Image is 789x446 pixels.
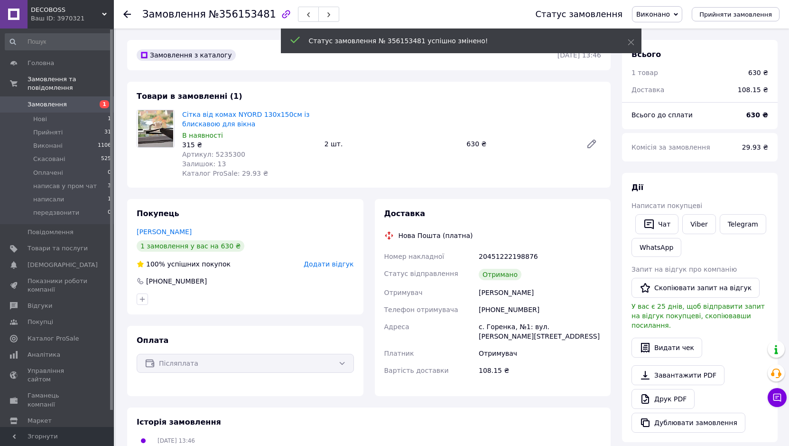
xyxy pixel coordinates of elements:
[182,160,226,168] span: Залишок: 13
[137,336,168,345] span: Оплата
[31,14,114,23] div: Ваш ID: 3970321
[182,111,309,128] a: Сітка від комах NYORD 130x150см із блискавою для вікна
[535,9,622,19] div: Статус замовлення
[28,318,53,326] span: Покупці
[631,50,661,59] span: Всього
[138,110,174,147] img: Сітка від комах NYORD 130x150см із блискавою для вікна
[33,115,47,123] span: Нові
[101,155,111,163] span: 525
[142,9,206,20] span: Замовлення
[631,238,681,257] a: WhatsApp
[748,68,768,77] div: 630 ₴
[28,59,54,67] span: Головна
[631,389,695,409] a: Друк PDF
[321,137,463,151] div: 2 шт.
[768,388,787,407] button: Чат з покупцем
[384,209,426,218] span: Доставка
[463,137,578,151] div: 630 ₴
[631,183,643,192] span: Дії
[635,214,678,234] button: Чат
[5,33,112,50] input: Пошук
[100,100,109,108] span: 1
[732,79,774,100] div: 108.15 ₴
[384,253,445,260] span: Номер накладної
[477,318,603,345] div: с. Горенка, №1: вул. [PERSON_NAME][STREET_ADDRESS]
[33,195,64,204] span: написали
[309,36,604,46] div: Статус замовлення № 356153481 успішно змінено!
[477,301,603,318] div: [PHONE_NUMBER]
[33,182,97,190] span: написав у пром чат
[28,334,79,343] span: Каталог ProSale
[479,269,521,280] div: Отримано
[28,244,88,253] span: Товари та послуги
[682,214,715,234] a: Viber
[384,306,458,313] span: Телефон отримувача
[692,7,780,21] button: Прийняти замовлення
[631,69,658,76] span: 1 товар
[384,323,409,331] span: Адреса
[137,228,192,236] a: [PERSON_NAME]
[28,100,67,109] span: Замовлення
[28,417,52,425] span: Маркет
[108,182,111,190] span: 3
[28,261,98,269] span: [DEMOGRAPHIC_DATA]
[477,362,603,379] div: 108.15 ₴
[631,266,737,273] span: Запит на відгук про компанію
[33,128,63,137] span: Прийняті
[123,9,131,19] div: Повернутися назад
[631,202,702,209] span: Написати покупцеві
[137,49,236,61] div: Замовлення з каталогу
[33,169,63,177] span: Оплачені
[396,231,475,240] div: Нова Пошта (платна)
[636,10,670,18] span: Виконано
[137,418,221,427] span: Історія замовлення
[631,143,710,151] span: Комісія за замовлення
[137,240,244,252] div: 1 замовлення у вас на 630 ₴
[384,270,458,277] span: Статус відправлення
[28,302,52,310] span: Відгуки
[477,284,603,301] div: [PERSON_NAME]
[33,142,63,150] span: Виконані
[182,132,223,139] span: В наявності
[631,365,724,385] a: Завантажити PDF
[477,248,603,265] div: 20451222198876
[28,228,74,237] span: Повідомлення
[582,134,601,153] a: Редагувати
[104,128,111,137] span: 31
[384,367,449,374] span: Вартість доставки
[720,214,766,234] a: Telegram
[137,259,231,269] div: успішних покупок
[28,75,114,92] span: Замовлення та повідомлення
[158,437,195,444] span: [DATE] 13:46
[146,260,165,268] span: 100%
[384,289,423,296] span: Отримувач
[631,278,760,298] button: Скопіювати запит на відгук
[631,86,664,94] span: Доставка
[631,303,765,329] span: У вас є 25 днів, щоб відправити запит на відгук покупцеві, скопіювавши посилання.
[182,170,268,177] span: Каталог ProSale: 29.93 ₴
[28,351,60,359] span: Аналітика
[304,260,353,268] span: Додати відгук
[384,350,414,357] span: Платник
[28,391,88,408] span: Гаманець компанії
[108,169,111,177] span: 0
[137,92,242,101] span: Товари в замовленні (1)
[746,111,768,119] b: 630 ₴
[33,155,65,163] span: Скасовані
[28,367,88,384] span: Управління сайтом
[31,6,102,14] span: DECOBOSS
[742,143,768,151] span: 29.93 ₴
[209,9,276,20] span: №356153481
[477,345,603,362] div: Отримувач
[182,151,245,158] span: Артикул: 5235300
[145,276,208,286] div: [PHONE_NUMBER]
[631,413,745,433] button: Дублювати замовлення
[631,338,702,358] button: Видати чек
[182,140,317,150] div: 315 ₴
[108,115,111,123] span: 1
[699,11,772,18] span: Прийняти замовлення
[108,209,111,217] span: 0
[631,111,693,119] span: Всього до сплати
[98,142,111,150] span: 1106
[137,209,179,218] span: Покупець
